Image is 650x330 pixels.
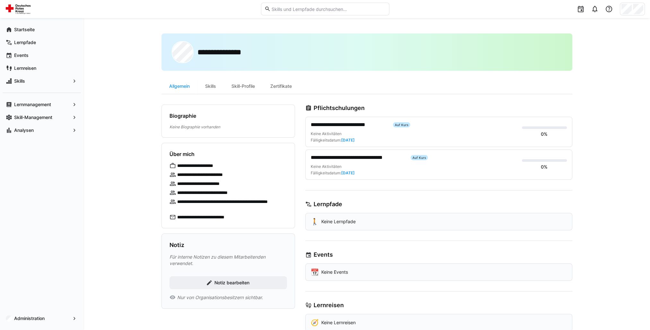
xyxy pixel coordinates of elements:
div: 0% [541,131,548,137]
span: [DATE] [341,138,355,142]
span: Notiz bearbeiten [213,280,250,286]
div: Auf Kurs [411,155,428,160]
div: 🧭 [311,319,319,326]
button: Notiz bearbeiten [169,276,287,289]
h3: Lernreisen [314,302,344,309]
h3: Notiz [169,242,184,249]
span: Keine Aktivitäten [311,131,342,136]
div: Skills [197,78,224,94]
h3: Pflichtschulungen [314,105,365,112]
h4: Über mich [169,151,195,157]
div: Auf Kurs [393,122,410,127]
div: Skill-Profile [224,78,263,94]
h4: Biographie [169,113,196,119]
p: Keine Biographie vorhanden [169,124,287,130]
div: Fälligkeitsdatum: [311,170,355,176]
h3: Lernpfade [314,201,342,208]
div: 📆 [311,269,319,275]
p: Für interne Notizen zu diesem Mitarbeitenden verwendet. [169,254,287,267]
p: Keine Lernpfade [321,218,356,225]
div: 0% [541,164,548,170]
input: Skills und Lernpfade durchsuchen… [271,6,386,12]
div: 🚶 [311,218,319,225]
h3: Events [314,251,333,258]
p: Keine Events [321,269,348,275]
span: [DATE] [341,170,355,175]
div: Zertifikate [263,78,299,94]
p: Keine Lernreisen [321,319,356,326]
div: Allgemein [161,78,197,94]
div: Fälligkeitsdatum: [311,138,355,143]
span: Keine Aktivitäten [311,164,342,169]
span: Nur von Organisationsbesitzern sichtbar. [177,294,263,301]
